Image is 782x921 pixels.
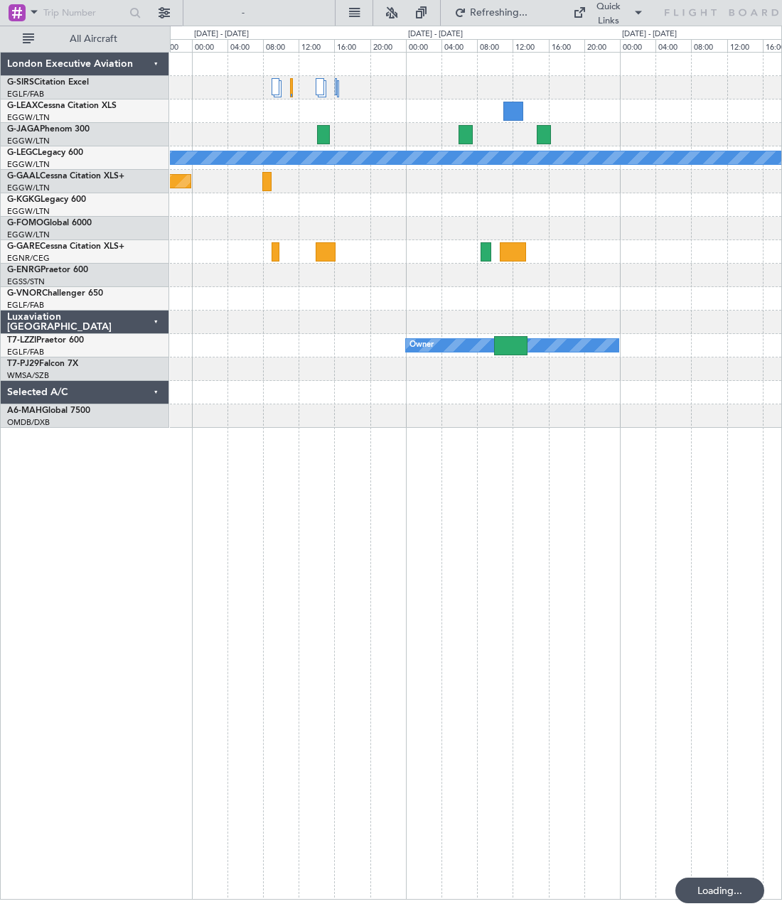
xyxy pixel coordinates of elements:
[7,406,90,415] a: A6-MAHGlobal 7500
[156,39,192,52] div: 20:00
[655,39,691,52] div: 04:00
[620,39,655,52] div: 00:00
[7,195,86,204] a: G-KGKGLegacy 600
[7,159,50,170] a: EGGW/LTN
[7,230,50,240] a: EGGW/LTN
[7,336,84,345] a: T7-LZZIPraetor 600
[584,39,620,52] div: 20:00
[7,242,124,251] a: G-GARECessna Citation XLS+
[7,89,44,99] a: EGLF/FAB
[7,172,124,181] a: G-GAALCessna Citation XLS+
[299,39,334,52] div: 12:00
[7,347,44,357] a: EGLF/FAB
[43,2,125,23] input: Trip Number
[477,39,513,52] div: 08:00
[16,28,154,50] button: All Aircraft
[7,266,41,274] span: G-ENRG
[406,39,441,52] div: 00:00
[7,102,117,110] a: G-LEAXCessna Citation XLS
[7,112,50,123] a: EGGW/LTN
[7,360,39,368] span: T7-PJ29
[370,39,406,52] div: 20:00
[566,1,651,24] button: Quick Links
[7,195,41,204] span: G-KGKG
[7,125,40,134] span: G-JAGA
[7,300,44,311] a: EGLF/FAB
[408,28,463,41] div: [DATE] - [DATE]
[7,78,34,87] span: G-SIRS
[7,336,36,345] span: T7-LZZI
[7,242,40,251] span: G-GARE
[7,219,92,227] a: G-FOMOGlobal 6000
[7,149,83,157] a: G-LEGCLegacy 600
[7,289,103,298] a: G-VNORChallenger 650
[727,39,763,52] div: 12:00
[7,172,40,181] span: G-GAAL
[7,206,50,217] a: EGGW/LTN
[7,276,45,287] a: EGSS/STN
[7,370,49,381] a: WMSA/SZB
[7,219,43,227] span: G-FOMO
[227,39,263,52] div: 04:00
[622,28,677,41] div: [DATE] - [DATE]
[675,878,764,903] div: Loading...
[263,39,299,52] div: 08:00
[7,136,50,146] a: EGGW/LTN
[7,149,38,157] span: G-LEGC
[7,360,78,368] a: T7-PJ29Falcon 7X
[691,39,727,52] div: 08:00
[7,78,89,87] a: G-SIRSCitation Excel
[194,28,249,41] div: [DATE] - [DATE]
[7,102,38,110] span: G-LEAX
[549,39,584,52] div: 16:00
[7,125,90,134] a: G-JAGAPhenom 300
[441,39,477,52] div: 04:00
[469,8,529,18] span: Refreshing...
[334,39,370,52] div: 16:00
[448,1,533,24] button: Refreshing...
[513,39,548,52] div: 12:00
[7,266,88,274] a: G-ENRGPraetor 600
[7,183,50,193] a: EGGW/LTN
[192,39,227,52] div: 00:00
[409,335,434,356] div: Owner
[7,417,50,428] a: OMDB/DXB
[7,253,50,264] a: EGNR/CEG
[37,34,150,44] span: All Aircraft
[7,406,42,415] span: A6-MAH
[7,289,42,298] span: G-VNOR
